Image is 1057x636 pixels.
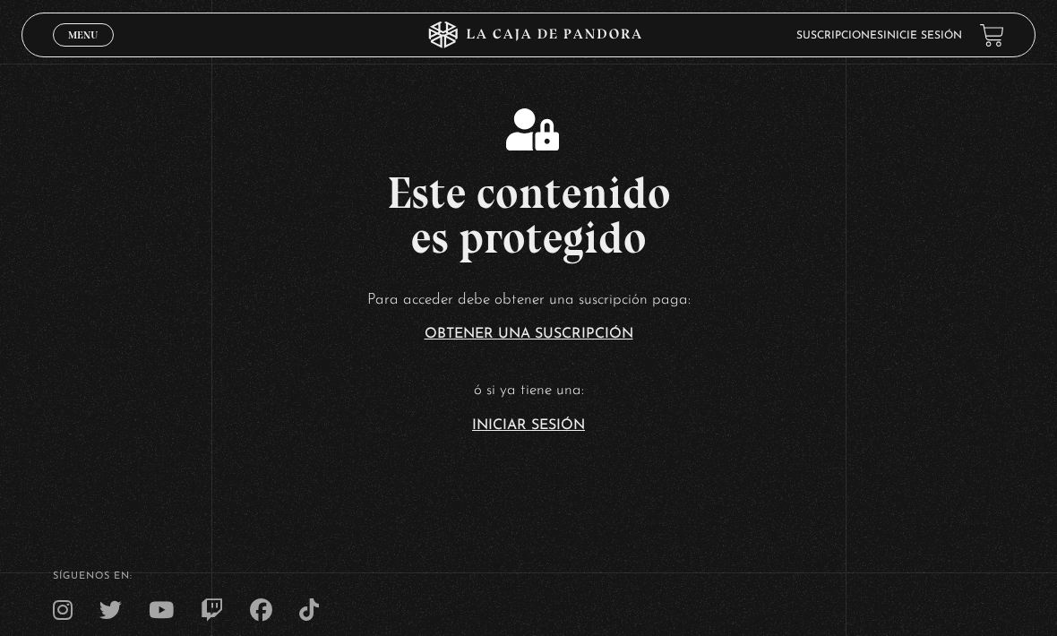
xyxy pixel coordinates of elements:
[425,327,633,341] a: Obtener una suscripción
[63,45,105,57] span: Cerrar
[68,30,98,40] span: Menu
[883,30,962,41] a: Inicie sesión
[472,418,585,433] a: Iniciar Sesión
[796,30,883,41] a: Suscripciones
[53,572,1004,581] h4: SÍguenos en:
[980,23,1004,47] a: View your shopping cart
